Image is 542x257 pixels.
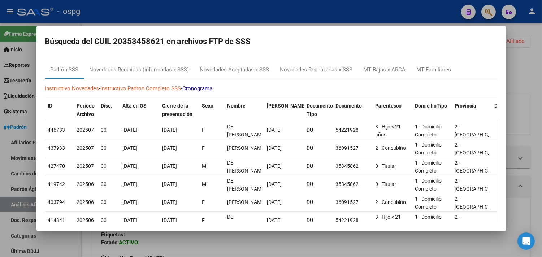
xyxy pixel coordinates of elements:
div: DU [307,144,330,152]
span: 202507 [77,145,94,151]
a: Instructivo Novedades [45,85,99,92]
datatable-header-cell: Cierre de la presentación [160,98,199,122]
span: 1 - Domicilio Completo [415,178,442,192]
div: 00 [101,162,117,170]
span: 2 - Concubino [376,199,406,205]
span: 202506 [77,199,94,205]
a: Cronograma [183,85,213,92]
span: [DATE] [267,127,282,133]
div: DU [307,180,330,188]
div: 36091527 [336,144,370,152]
span: Documento Tipo [307,103,333,117]
datatable-header-cell: ID [45,98,74,122]
span: 1 - Domicilio Completo [415,142,442,156]
span: Período Archivo [77,103,95,117]
span: [DATE] [162,199,177,205]
span: Cierre de la presentación [162,103,193,117]
span: [DATE] [123,127,138,133]
div: Padrón SSS [51,66,79,74]
span: 202506 [77,217,94,223]
div: 36091527 [336,198,370,206]
span: [DATE] [162,163,177,169]
div: Novedades Recibidas (informadas x SSS) [90,66,189,74]
datatable-header-cell: Documento Tipo [304,98,333,122]
div: 54221928 [336,126,370,134]
div: 54221928 [336,216,370,225]
datatable-header-cell: Departamento [492,98,532,122]
span: 202507 [77,163,94,169]
div: DU [307,162,330,170]
span: 202507 [77,127,94,133]
span: 3 - Hijo < 21 años [376,214,401,228]
span: DE CAROLIS GASTON [227,160,266,174]
datatable-header-cell: Sexo [199,98,225,122]
span: 1 - Domicilio Completo [415,214,442,228]
span: [DATE] [267,217,282,223]
div: DU [307,216,330,225]
span: 1 - Domicilio Completo [415,160,442,174]
div: DU [307,126,330,134]
span: [DATE] [162,127,177,133]
datatable-header-cell: Provincia [452,98,492,122]
span: Parentesco [376,103,402,109]
span: [DATE] [162,181,177,187]
datatable-header-cell: Disc. [98,98,120,122]
span: DomicilioTipo [415,103,447,109]
div: 35345862 [336,180,370,188]
span: 2 - [GEOGRAPHIC_DATA] [455,178,504,192]
span: Documento [336,103,362,109]
span: [DATE] [123,217,138,223]
datatable-header-cell: Fecha Nac. [264,98,304,122]
div: MT Familiares [417,66,451,74]
span: Disc. [101,103,112,109]
span: F [202,217,205,223]
span: ID [48,103,53,109]
span: 2 - [GEOGRAPHIC_DATA] [455,124,504,138]
span: M [202,163,207,169]
span: 419742 [48,181,65,187]
div: 00 [101,126,117,134]
span: M [202,181,207,187]
div: MT Bajas x ARCA [364,66,406,74]
datatable-header-cell: Documento [333,98,373,122]
span: [DATE] [267,145,282,151]
span: [PERSON_NAME]. [267,103,308,109]
div: 00 [101,216,117,225]
span: Provincia [455,103,477,109]
span: [DATE] [162,217,177,223]
span: 0 - Titular [376,181,396,187]
span: [DATE] [123,199,138,205]
span: 2 - [GEOGRAPHIC_DATA] [455,142,504,156]
span: 2 - Concubino [376,145,406,151]
span: 2 - [GEOGRAPHIC_DATA] [455,214,504,228]
span: 446733 [48,127,65,133]
span: 202506 [77,181,94,187]
span: DE CAROLIS MORA GUADALUPE [227,214,266,228]
datatable-header-cell: Nombre [225,98,264,122]
span: F [202,199,205,205]
span: Departamento [495,103,528,109]
span: 2 - [GEOGRAPHIC_DATA] [455,196,504,210]
div: 35345862 [336,162,370,170]
span: 2 - [GEOGRAPHIC_DATA] [455,160,504,174]
span: 1 - Domicilio Completo [415,196,442,210]
div: Open Intercom Messenger [517,232,535,250]
span: [DATE] [267,181,282,187]
span: Nombre [227,103,246,109]
span: VERA ROCIO EVELINA [227,199,266,205]
span: [DATE] [123,163,138,169]
div: 00 [101,198,117,206]
span: 3 - Hijo < 21 años [376,124,401,138]
span: Sexo [202,103,214,109]
span: VERA ROCIO EVELINA [227,145,266,151]
span: F [202,145,205,151]
span: F [202,127,205,133]
div: 00 [101,144,117,152]
span: 414341 [48,217,65,223]
span: 427470 [48,163,65,169]
span: 1 - Domicilio Completo [415,124,442,138]
span: [DATE] [123,181,138,187]
span: [DATE] [123,145,138,151]
span: [DATE] [267,163,282,169]
span: 403794 [48,199,65,205]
